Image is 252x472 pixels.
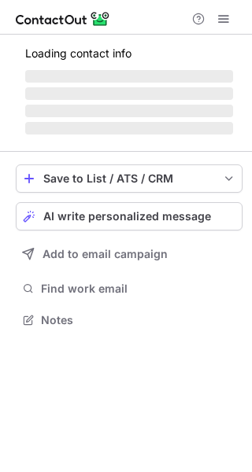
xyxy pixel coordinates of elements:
button: Notes [16,309,243,331]
span: ‌ [25,122,233,135]
button: Add to email campaign [16,240,243,268]
button: AI write personalized message [16,202,243,230]
p: Loading contact info [25,47,233,60]
span: Notes [41,313,236,327]
span: AI write personalized message [43,210,211,223]
button: Find work email [16,278,243,300]
span: ‌ [25,87,233,100]
span: ‌ [25,105,233,117]
span: ‌ [25,70,233,83]
div: Save to List / ATS / CRM [43,172,215,185]
img: ContactOut v5.3.10 [16,9,110,28]
span: Add to email campaign [43,248,168,260]
button: save-profile-one-click [16,164,243,193]
span: Find work email [41,282,236,296]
